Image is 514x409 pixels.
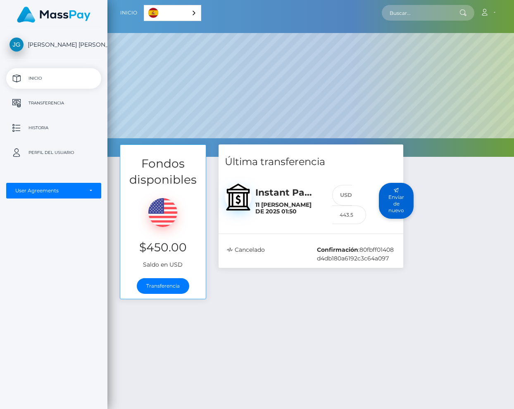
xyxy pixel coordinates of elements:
button: User Agreements [6,183,101,199]
a: Perfil del usuario [6,142,101,163]
p: Transferencia [10,97,98,109]
div: Cancelado [221,246,311,263]
h3: Fondos disponibles [120,156,206,188]
h3: $450.00 [126,239,200,255]
h6: 11 [PERSON_NAME] de 2025 01:50 [255,201,320,215]
a: Historia [6,118,101,138]
p: Inicio [10,72,98,85]
h4: Última transferencia [225,155,397,169]
span: [PERSON_NAME] [PERSON_NAME] [6,41,101,48]
button: Enviar de nuevo [379,183,414,219]
img: USD.png [148,198,177,227]
div: Language [144,5,201,21]
a: Español [144,5,201,21]
img: MassPay [17,7,90,23]
b: Confirmación [317,246,358,253]
aside: Language selected: Español [144,5,201,21]
img: bank.svg [225,184,252,210]
h5: Instant Pay / USD [255,187,320,199]
a: Transferencia [137,278,189,294]
div: User Agreements [15,187,83,194]
div: Saldo en USD [120,188,206,273]
a: Inicio [6,68,101,89]
input: 443.50 [332,206,366,224]
p: Historia [10,122,98,134]
div: : [311,246,401,263]
a: Inicio [120,4,137,21]
input: Buscar... [382,5,459,21]
a: Transferencia [6,93,101,113]
p: Perfil del usuario [10,147,98,159]
span: 80fbff01408d4db180a6192c3c64a097 [317,246,394,262]
div: USD [332,185,352,206]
